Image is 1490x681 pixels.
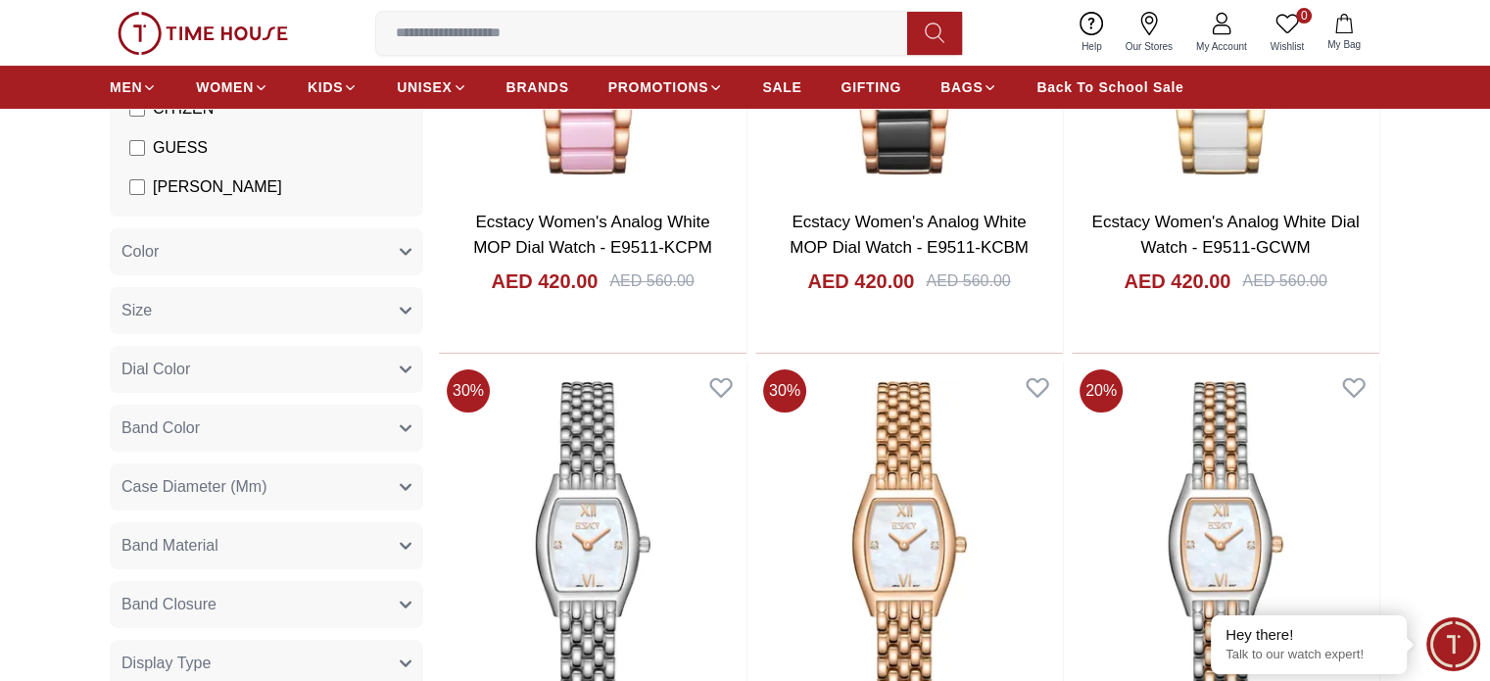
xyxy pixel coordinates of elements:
span: WOMEN [196,77,254,97]
span: Band Material [121,534,218,558]
img: ... [118,12,288,55]
a: BAGS [940,70,997,105]
button: Size [110,287,423,334]
button: My Bag [1316,10,1372,56]
h4: AED 420.00 [491,268,598,295]
div: AED 560.00 [926,269,1010,293]
span: CITIZEN [153,97,214,121]
a: Back To School Sale [1036,70,1183,105]
button: Color [110,228,423,275]
span: Case Diameter (Mm) [121,475,266,499]
a: KIDS [308,70,358,105]
button: Band Color [110,405,423,452]
a: BRANDS [506,70,569,105]
span: KIDS [308,77,343,97]
span: GUESS [153,136,208,160]
a: Our Stores [1114,8,1184,58]
span: PROMOTIONS [608,77,709,97]
span: Display Type [121,652,211,675]
span: Our Stores [1118,39,1180,54]
span: BRANDS [506,77,569,97]
span: My Account [1188,39,1255,54]
a: Ecstacy Women's Analog White Dial Watch - E9511-GCWM [1091,213,1359,257]
span: BAGS [940,77,983,97]
div: AED 560.00 [1242,269,1326,293]
h4: AED 420.00 [1124,268,1230,295]
input: GUESS [129,140,145,156]
button: Band Closure [110,581,423,628]
span: My Bag [1320,37,1369,52]
span: GIFTING [841,77,901,97]
span: 30 % [447,369,490,413]
a: GIFTING [841,70,901,105]
span: 20 % [1080,369,1123,413]
span: Wishlist [1263,39,1312,54]
p: Talk to our watch expert! [1226,647,1392,663]
a: PROMOTIONS [608,70,724,105]
a: Ecstacy Women's Analog White MOP Dial Watch - E9511-KCPM [473,213,712,257]
span: SALE [762,77,801,97]
span: Help [1074,39,1110,54]
span: Band Color [121,416,200,440]
div: AED 560.00 [609,269,694,293]
span: 0 [1296,8,1312,24]
span: UNISEX [397,77,452,97]
span: Dial Color [121,358,190,381]
span: MEN [110,77,142,97]
a: MEN [110,70,157,105]
button: Case Diameter (Mm) [110,463,423,511]
span: [PERSON_NAME] [153,175,282,199]
a: WOMEN [196,70,268,105]
div: Chat Widget [1426,617,1480,671]
a: Ecstacy Women's Analog White MOP Dial Watch - E9511-KCBM [790,213,1029,257]
h4: AED 420.00 [807,268,914,295]
a: UNISEX [397,70,466,105]
input: [PERSON_NAME] [129,179,145,195]
button: Band Material [110,522,423,569]
a: 0Wishlist [1259,8,1316,58]
span: Back To School Sale [1036,77,1183,97]
span: Size [121,299,152,322]
a: SALE [762,70,801,105]
div: Hey there! [1226,625,1392,645]
span: Police [153,215,196,238]
button: Dial Color [110,346,423,393]
span: Color [121,240,159,264]
a: Help [1070,8,1114,58]
span: Band Closure [121,593,216,616]
span: 30 % [763,369,806,413]
input: CITIZEN [129,101,145,117]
